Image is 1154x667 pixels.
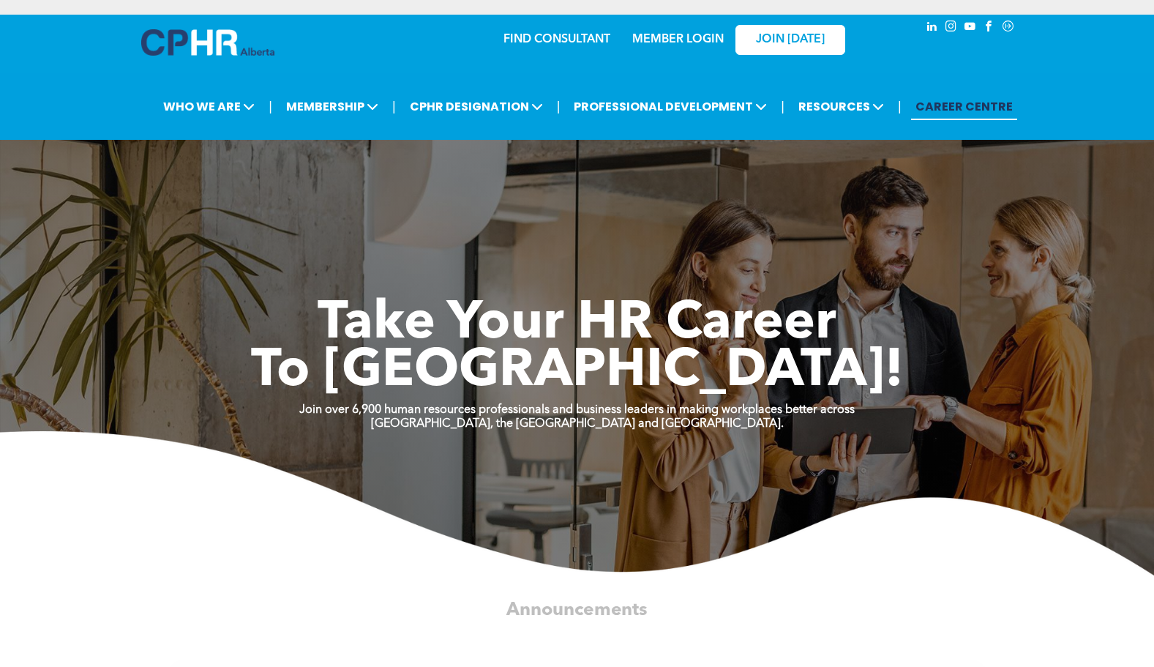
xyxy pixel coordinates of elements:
li: | [392,92,396,122]
span: PROFESSIONAL DEVELOPMENT [569,93,771,120]
a: MEMBER LOGIN [632,34,724,45]
span: CPHR DESIGNATION [405,93,547,120]
a: JOIN [DATE] [735,25,845,55]
span: To [GEOGRAPHIC_DATA]! [251,346,904,398]
img: A blue and white logo for cp alberta [141,29,274,56]
li: | [781,92,784,122]
span: RESOURCES [794,93,888,120]
strong: Join over 6,900 human resources professionals and business leaders in making workplaces better ac... [299,404,855,416]
span: JOIN [DATE] [756,33,825,47]
li: | [898,92,902,122]
span: Take Your HR Career [318,298,836,351]
a: instagram [943,18,959,38]
a: linkedin [924,18,940,38]
a: facebook [981,18,997,38]
span: WHO WE ARE [159,93,259,120]
strong: [GEOGRAPHIC_DATA], the [GEOGRAPHIC_DATA] and [GEOGRAPHIC_DATA]. [371,418,784,430]
a: youtube [962,18,978,38]
li: | [269,92,272,122]
span: Announcements [506,601,647,619]
a: FIND CONSULTANT [503,34,610,45]
span: MEMBERSHIP [282,93,383,120]
a: CAREER CENTRE [911,93,1017,120]
a: Social network [1000,18,1016,38]
li: | [557,92,561,122]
